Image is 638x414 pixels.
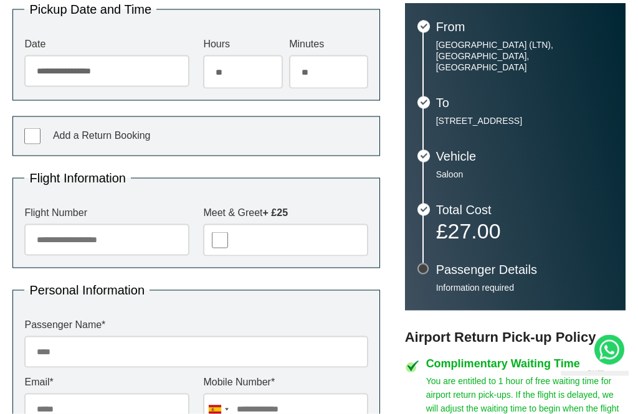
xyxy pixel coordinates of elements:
label: Flight Number [24,208,189,218]
p: [GEOGRAPHIC_DATA] (LTN), [GEOGRAPHIC_DATA], [GEOGRAPHIC_DATA] [436,39,613,73]
h3: Airport Return Pick-up Policy [405,329,626,346]
h3: From [436,21,613,33]
label: Hours [203,39,282,49]
p: [STREET_ADDRESS] [436,115,613,126]
label: Meet & Greet [203,208,368,218]
h4: Complimentary Waiting Time [426,358,626,369]
iframe: chat widget [556,371,629,405]
h3: Passenger Details [436,263,613,276]
span: 27.00 [448,219,501,243]
strong: + £25 [263,207,288,218]
input: Add a Return Booking [24,128,40,144]
label: Passenger Name [24,320,368,330]
label: Mobile Number [203,377,368,387]
h3: Vehicle [436,150,613,162]
label: Email [24,377,189,387]
p: Information required [436,282,613,293]
legend: Flight Information [24,172,131,184]
h3: To [436,96,613,109]
legend: Personal Information [24,284,150,296]
h3: Total Cost [436,204,613,216]
p: Saloon [436,169,613,180]
label: Date [24,39,189,49]
span: Add a Return Booking [53,130,151,141]
label: Minutes [289,39,368,49]
p: £ [436,222,613,240]
legend: Pickup Date and Time [24,3,156,16]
